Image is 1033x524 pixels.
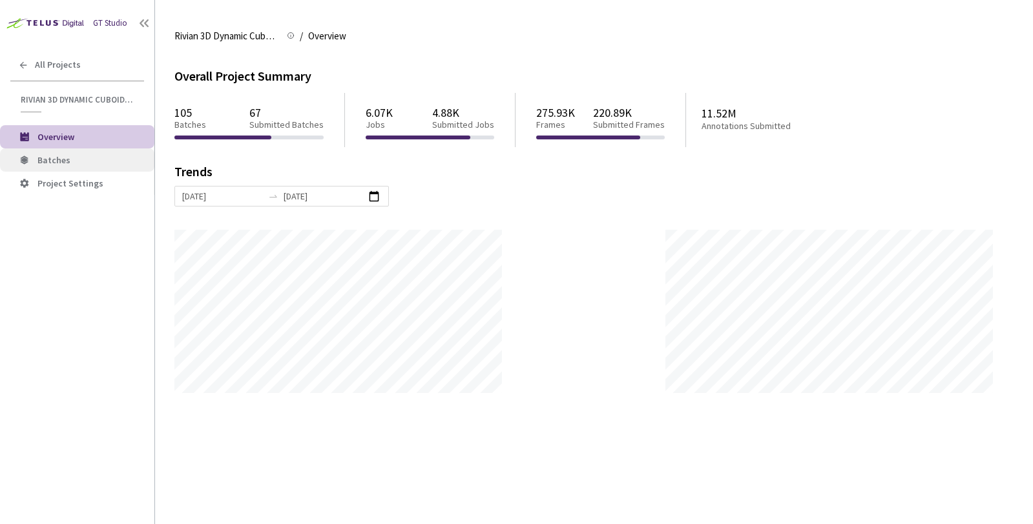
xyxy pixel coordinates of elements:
[593,106,665,119] p: 220.89K
[174,28,279,44] span: Rivian 3D Dynamic Cuboids[2024-25]
[432,106,494,119] p: 4.88K
[37,131,74,143] span: Overview
[366,119,393,130] p: Jobs
[366,106,393,119] p: 6.07K
[37,154,70,166] span: Batches
[93,17,127,30] div: GT Studio
[174,165,996,186] div: Trends
[536,106,575,119] p: 275.93K
[35,59,81,70] span: All Projects
[308,28,346,44] span: Overview
[249,119,324,130] p: Submitted Batches
[593,119,665,130] p: Submitted Frames
[174,119,206,130] p: Batches
[21,94,136,105] span: Rivian 3D Dynamic Cuboids[2024-25]
[37,177,103,189] span: Project Settings
[182,189,263,203] input: Start date
[249,106,324,119] p: 67
[432,119,494,130] p: Submitted Jobs
[174,67,1014,86] div: Overall Project Summary
[702,106,841,120] p: 11.52M
[536,119,575,130] p: Frames
[702,121,841,132] p: Annotations Submitted
[268,191,278,201] span: to
[174,106,206,119] p: 105
[268,191,278,201] span: swap-right
[300,28,303,44] li: /
[284,189,364,203] input: End date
